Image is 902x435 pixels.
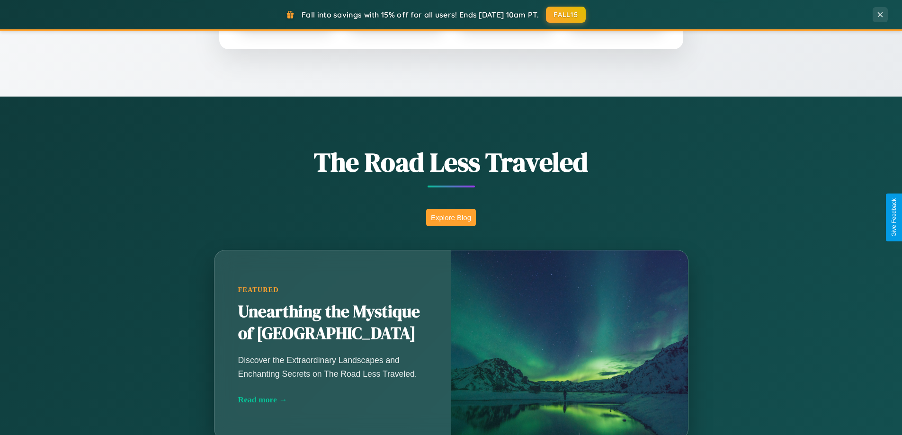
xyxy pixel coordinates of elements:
div: Give Feedback [891,198,897,237]
h2: Unearthing the Mystique of [GEOGRAPHIC_DATA] [238,301,428,345]
h1: The Road Less Traveled [167,144,735,180]
button: FALL15 [546,7,586,23]
div: Read more → [238,395,428,405]
div: Featured [238,286,428,294]
p: Discover the Extraordinary Landscapes and Enchanting Secrets on The Road Less Traveled. [238,354,428,380]
span: Fall into savings with 15% off for all users! Ends [DATE] 10am PT. [302,10,539,19]
button: Explore Blog [426,209,476,226]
